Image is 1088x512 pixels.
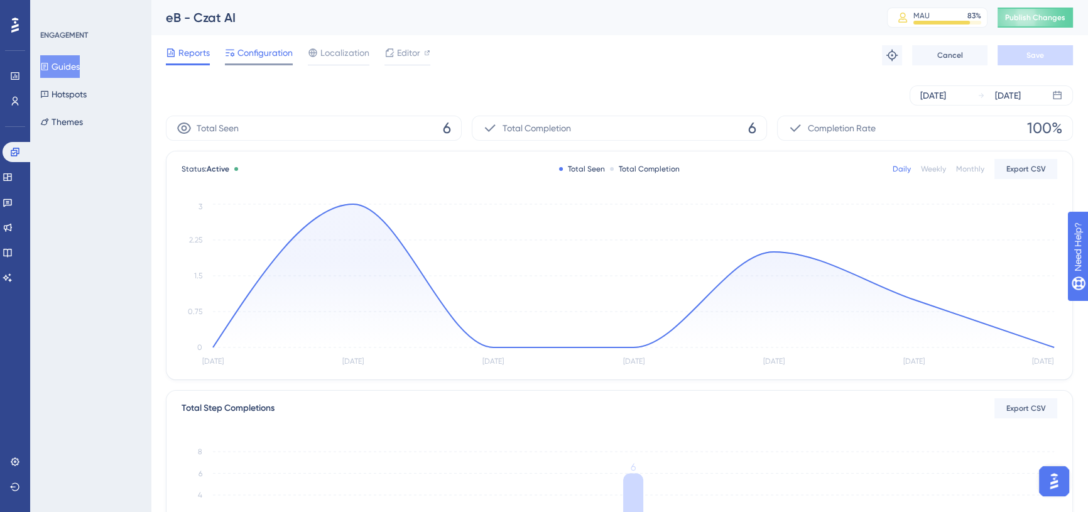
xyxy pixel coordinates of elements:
[197,121,239,136] span: Total Seen
[559,164,605,174] div: Total Seen
[166,9,856,26] div: eB - Czat AI
[748,118,756,138] span: 6
[198,491,202,499] tspan: 4
[994,398,1057,418] button: Export CSV
[1032,357,1053,366] tspan: [DATE]
[912,45,987,65] button: Cancel
[320,45,369,60] span: Localization
[998,8,1073,28] button: Publish Changes
[40,55,80,78] button: Guides
[994,159,1057,179] button: Export CSV
[913,11,930,21] div: MAU
[207,165,229,173] span: Active
[482,357,504,366] tspan: [DATE]
[202,357,224,366] tspan: [DATE]
[197,343,202,352] tspan: 0
[1005,13,1065,23] span: Publish Changes
[1006,164,1046,174] span: Export CSV
[503,121,571,136] span: Total Completion
[763,357,785,366] tspan: [DATE]
[199,202,202,211] tspan: 3
[893,164,911,174] div: Daily
[40,30,88,40] div: ENGAGEMENT
[610,164,680,174] div: Total Completion
[40,83,87,106] button: Hotspots
[808,121,876,136] span: Completion Rate
[1035,462,1073,500] iframe: UserGuiding AI Assistant Launcher
[1006,403,1046,413] span: Export CSV
[920,88,946,103] div: [DATE]
[995,88,1021,103] div: [DATE]
[178,45,210,60] span: Reports
[1026,50,1044,60] span: Save
[631,461,636,473] tspan: 6
[937,50,963,60] span: Cancel
[188,307,202,316] tspan: 0.75
[30,3,79,18] span: Need Help?
[956,164,984,174] div: Monthly
[40,111,83,133] button: Themes
[342,357,364,366] tspan: [DATE]
[182,164,229,174] span: Status:
[903,357,925,366] tspan: [DATE]
[1027,118,1062,138] span: 100%
[189,236,202,244] tspan: 2.25
[967,11,981,21] div: 83 %
[237,45,293,60] span: Configuration
[198,447,202,456] tspan: 8
[998,45,1073,65] button: Save
[443,118,451,138] span: 6
[182,401,275,416] div: Total Step Completions
[921,164,946,174] div: Weekly
[397,45,420,60] span: Editor
[623,357,645,366] tspan: [DATE]
[194,271,202,280] tspan: 1.5
[199,469,202,478] tspan: 6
